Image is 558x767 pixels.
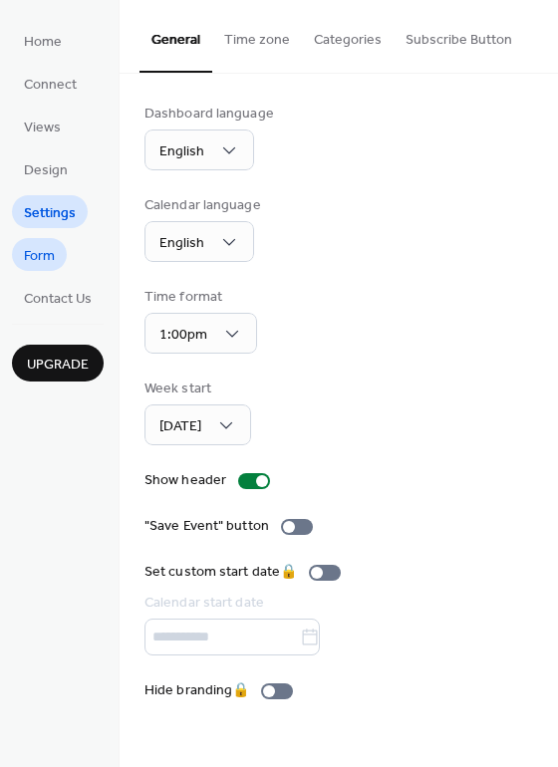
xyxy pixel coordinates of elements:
[24,32,62,53] span: Home
[144,195,261,216] div: Calendar language
[144,470,226,491] div: Show header
[12,345,104,382] button: Upgrade
[159,413,201,440] span: [DATE]
[159,322,207,349] span: 1:00pm
[24,289,92,310] span: Contact Us
[144,516,269,537] div: "Save Event" button
[12,67,89,100] a: Connect
[12,281,104,314] a: Contact Us
[24,160,68,181] span: Design
[27,355,89,376] span: Upgrade
[12,110,73,142] a: Views
[24,246,55,267] span: Form
[12,24,74,57] a: Home
[24,75,77,96] span: Connect
[144,104,274,125] div: Dashboard language
[12,152,80,185] a: Design
[24,203,76,224] span: Settings
[12,238,67,271] a: Form
[144,287,253,308] div: Time format
[159,138,204,165] span: English
[159,230,204,257] span: English
[24,118,61,138] span: Views
[144,379,247,399] div: Week start
[12,195,88,228] a: Settings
